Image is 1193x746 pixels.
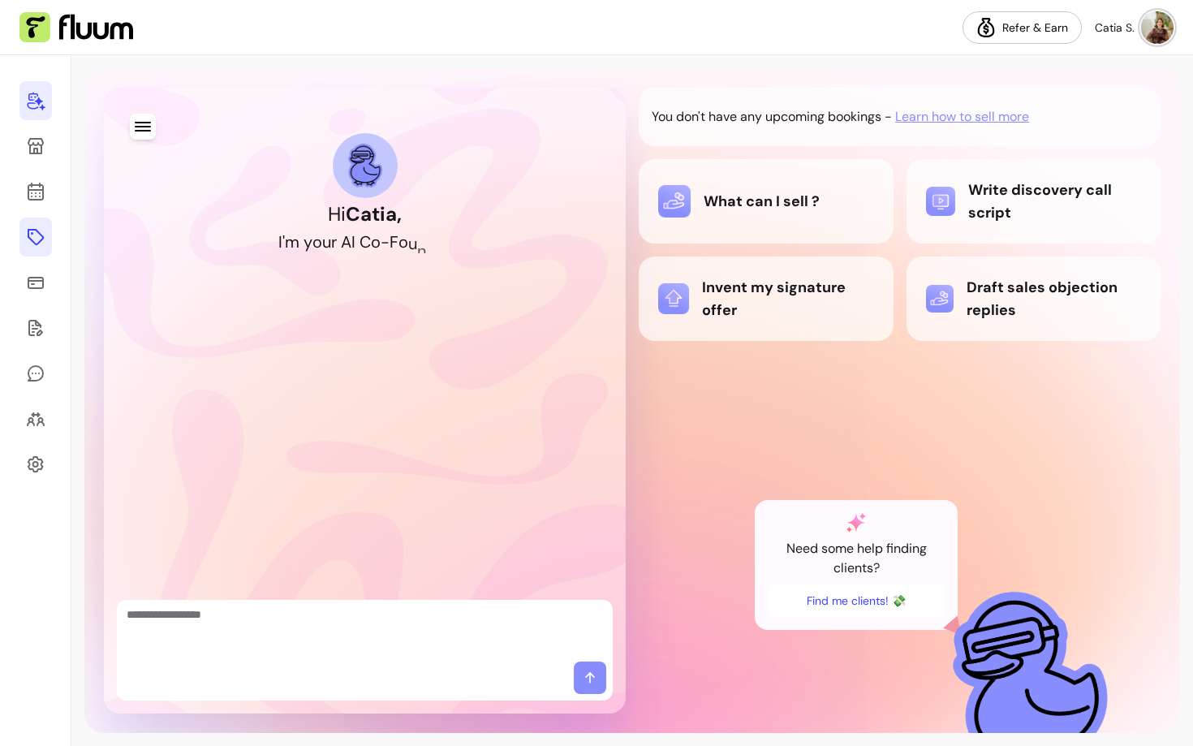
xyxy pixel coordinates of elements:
[381,231,390,253] div: -
[1141,11,1174,44] img: avatar
[658,185,691,218] img: What can I sell ?
[278,231,451,253] h2: I'm your AI Co-Founder
[304,231,312,253] div: y
[1095,19,1135,36] span: Catia S.
[351,231,355,253] div: I
[658,185,874,218] div: What can I sell ?
[341,231,351,253] div: A
[371,231,381,253] div: o
[19,308,52,347] a: Forms
[417,239,426,262] div: n
[282,231,285,253] div: '
[19,81,52,120] a: Home
[19,263,52,302] a: Sales
[328,201,402,227] h1: Hi
[895,107,1029,127] span: Learn how to sell more
[658,283,689,314] img: Invent my signature offer
[312,231,322,253] div: o
[19,399,52,438] a: Clients
[278,231,282,253] div: I
[127,606,603,655] textarea: Ask me anything...
[398,231,408,253] div: o
[963,11,1082,44] a: Refer & Earn
[19,218,52,257] a: Offerings
[348,144,382,187] img: AI Co-Founder avatar
[652,107,892,127] p: You don't have any upcoming bookings -
[19,354,52,393] a: My Messages
[408,232,417,255] div: u
[846,513,866,533] img: AI Co-Founder gradient star
[19,127,52,166] a: Storefront
[19,172,52,211] a: Calendar
[285,231,299,253] div: m
[1095,11,1174,44] button: avatarCatia S.
[926,179,1142,224] div: Write discovery call script
[19,445,52,484] a: Settings
[926,285,954,313] img: Draft sales objection replies
[390,231,398,253] div: F
[322,231,331,253] div: u
[926,276,1142,321] div: Draft sales objection replies
[768,539,945,578] p: Need some help finding clients?
[926,187,955,216] img: Write discovery call script
[768,584,945,617] button: Find me clients! 💸
[346,201,402,226] b: Catia ,
[19,12,133,43] img: Fluum Logo
[360,231,371,253] div: C
[658,276,874,321] div: Invent my signature offer
[331,231,337,253] div: r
